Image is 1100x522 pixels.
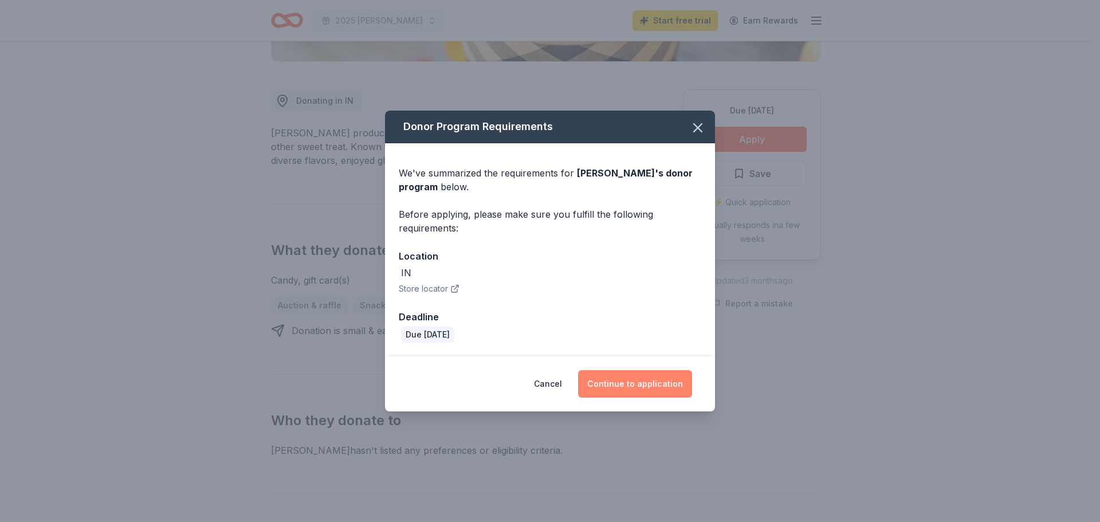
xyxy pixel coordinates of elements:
[578,370,692,398] button: Continue to application
[399,309,701,324] div: Deadline
[534,370,562,398] button: Cancel
[399,249,701,264] div: Location
[385,111,715,143] div: Donor Program Requirements
[399,282,459,296] button: Store locator
[399,166,701,194] div: We've summarized the requirements for below.
[401,266,411,280] div: IN
[401,327,454,343] div: Due [DATE]
[399,207,701,235] div: Before applying, please make sure you fulfill the following requirements:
